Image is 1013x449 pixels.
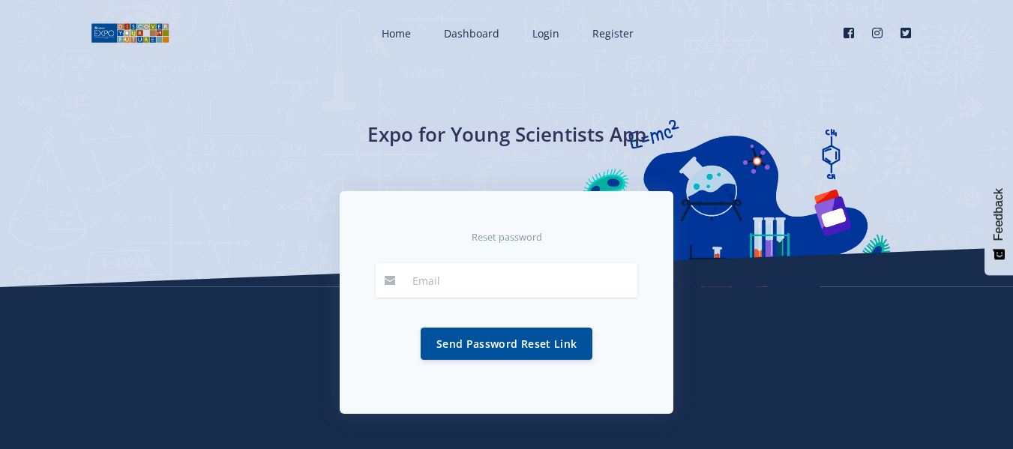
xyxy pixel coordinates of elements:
[367,13,423,53] a: Home
[532,26,559,40] span: Login
[592,26,634,40] span: Register
[472,230,542,244] small: Reset password
[517,13,571,53] a: Login
[429,13,511,53] a: Dashboard
[233,120,781,149] h1: Expo for Young Scientists App
[382,26,411,40] span: Home
[403,263,637,298] input: Email
[421,328,592,360] button: Send Password Reset Link
[985,173,1013,275] button: Feedback - Show survey
[91,22,169,44] img: logo01.png
[444,26,499,40] span: Dashboard
[992,188,1006,241] span: Feedback
[577,13,646,53] a: Register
